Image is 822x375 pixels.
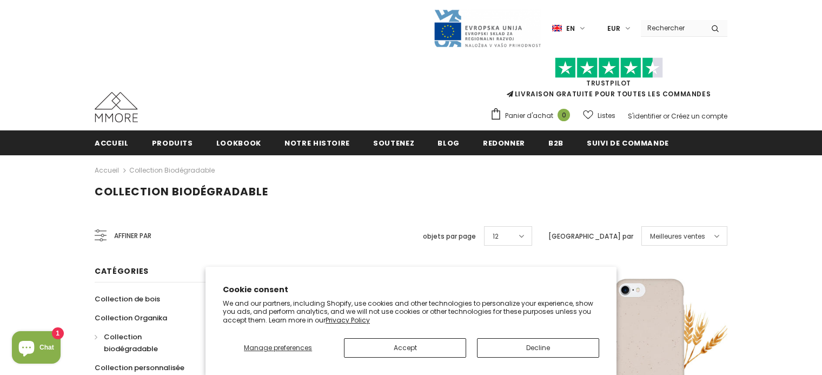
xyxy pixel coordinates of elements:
img: Faites confiance aux étoiles pilotes [555,57,663,78]
a: B2B [548,130,564,155]
a: Javni Razpis [433,23,541,32]
a: soutenez [373,130,414,155]
span: Notre histoire [284,138,350,148]
span: LIVRAISON GRATUITE POUR TOUTES LES COMMANDES [490,62,727,98]
span: Meilleures ventes [650,231,705,242]
span: Catégories [95,266,149,277]
a: Collection biodégradable [129,166,215,175]
a: Listes [583,106,615,125]
a: Lookbook [216,130,261,155]
span: Collection personnalisée [95,363,184,373]
a: Panier d'achat 0 [490,108,575,124]
span: Affiner par [114,230,151,242]
a: Suivi de commande [587,130,669,155]
span: Panier d'achat [505,110,553,121]
a: Blog [437,130,460,155]
span: Produits [152,138,193,148]
p: We and our partners, including Shopify, use cookies and other technologies to personalize your ex... [223,299,599,325]
img: i-lang-1.png [552,24,562,33]
label: [GEOGRAPHIC_DATA] par [548,231,633,242]
a: Accueil [95,164,119,177]
input: Search Site [641,20,703,36]
span: Collection de bois [95,294,160,304]
a: Privacy Policy [326,315,370,325]
span: B2B [548,138,564,148]
a: S'identifier [628,111,661,121]
a: Redonner [483,130,525,155]
span: Collection biodégradable [95,184,268,199]
span: or [663,111,669,121]
button: Decline [477,338,599,358]
img: Cas MMORE [95,92,138,122]
a: Notre histoire [284,130,350,155]
span: Blog [437,138,460,148]
label: objets par page [423,231,476,242]
span: Redonner [483,138,525,148]
span: Manage preferences [244,343,312,352]
span: Suivi de commande [587,138,669,148]
span: EUR [607,23,620,34]
button: Accept [344,338,466,358]
span: en [566,23,575,34]
inbox-online-store-chat: Shopify online store chat [9,331,64,366]
span: Collection biodégradable [104,332,158,354]
a: Créez un compte [671,111,727,121]
a: Produits [152,130,193,155]
a: Accueil [95,130,129,155]
img: Javni Razpis [433,9,541,48]
h2: Cookie consent [223,284,599,295]
span: soutenez [373,138,414,148]
span: Accueil [95,138,129,148]
a: Collection de bois [95,290,160,308]
a: TrustPilot [586,78,631,88]
span: 0 [558,109,570,121]
span: Listes [598,110,615,121]
button: Manage preferences [223,338,333,358]
span: 12 [493,231,499,242]
a: Collection Organika [95,308,167,327]
span: Collection Organika [95,313,167,323]
span: Lookbook [216,138,261,148]
a: Collection biodégradable [95,327,196,358]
